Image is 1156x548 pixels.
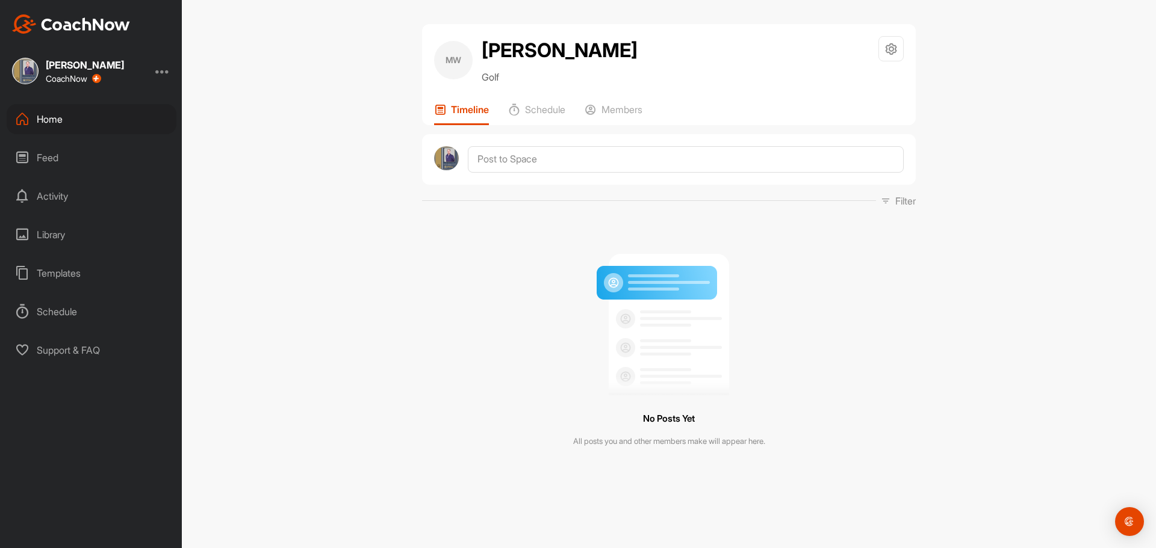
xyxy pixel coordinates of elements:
[12,58,39,84] img: square_441d797158a8f159c79b31684c9b499f.jpg
[46,74,101,84] div: CoachNow
[643,411,695,427] h3: No Posts Yet
[46,60,124,70] div: [PERSON_NAME]
[7,335,176,365] div: Support & FAQ
[573,436,765,448] p: All posts you and other members make will appear here.
[525,103,565,115] p: Schedule
[7,104,176,134] div: Home
[594,244,744,395] img: null result
[7,143,176,173] div: Feed
[895,194,916,208] p: Filter
[7,220,176,250] div: Library
[434,146,459,171] img: avatar
[1115,507,1144,536] div: Open Intercom Messenger
[482,70,638,84] p: Golf
[434,41,473,79] div: MW
[7,181,176,211] div: Activity
[451,103,489,115] p: Timeline
[601,103,642,115] p: Members
[7,297,176,327] div: Schedule
[12,14,130,34] img: CoachNow
[7,258,176,288] div: Templates
[482,36,638,65] h2: [PERSON_NAME]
